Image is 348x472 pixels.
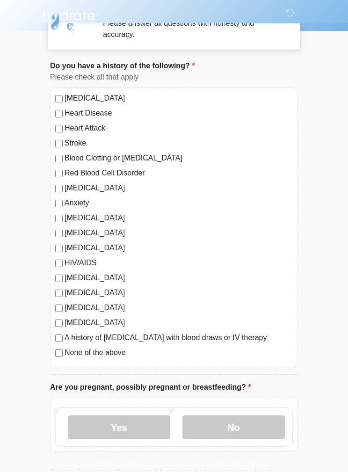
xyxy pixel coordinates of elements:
[65,318,293,329] label: [MEDICAL_DATA]
[55,350,63,357] input: None of the above
[55,275,63,283] input: [MEDICAL_DATA]
[50,61,195,72] label: Do you have a history of the following?
[41,7,97,30] img: Hydrate IV Bar - Flagstaff Logo
[65,213,293,224] label: [MEDICAL_DATA]
[65,303,293,314] label: [MEDICAL_DATA]
[55,125,63,133] input: Heart Attack
[65,258,293,269] label: HIV/AIDS
[55,320,63,327] input: [MEDICAL_DATA]
[50,382,251,393] label: Are you pregnant, possibly pregnant or breastfeeding?
[65,183,293,194] label: [MEDICAL_DATA]
[65,108,293,119] label: Heart Disease
[65,198,293,209] label: Anxiety
[55,200,63,208] input: Anxiety
[50,72,298,83] div: Please check all that apply
[65,228,293,239] label: [MEDICAL_DATA]
[182,416,285,439] label: No
[65,138,293,149] label: Stroke
[65,333,293,344] label: A history of [MEDICAL_DATA] with blood draws or IV therapy
[65,153,293,164] label: Blood Clotting or [MEDICAL_DATA]
[65,123,293,134] label: Heart Attack
[55,170,63,178] input: Red Blood Cell Disorder
[65,288,293,299] label: [MEDICAL_DATA]
[55,140,63,148] input: Stroke
[65,93,293,104] label: [MEDICAL_DATA]
[55,215,63,223] input: [MEDICAL_DATA]
[55,230,63,238] input: [MEDICAL_DATA]
[55,305,63,312] input: [MEDICAL_DATA]
[55,95,63,103] input: [MEDICAL_DATA]
[68,416,170,439] label: Yes
[55,260,63,268] input: HIV/AIDS
[65,273,293,284] label: [MEDICAL_DATA]
[55,155,63,163] input: Blood Clotting or [MEDICAL_DATA]
[55,335,63,342] input: A history of [MEDICAL_DATA] with blood draws or IV therapy
[55,245,63,253] input: [MEDICAL_DATA]
[55,185,63,193] input: [MEDICAL_DATA]
[55,290,63,298] input: [MEDICAL_DATA]
[55,110,63,118] input: Heart Disease
[65,348,293,359] label: None of the above
[65,168,293,179] label: Red Blood Cell Disorder
[65,243,293,254] label: [MEDICAL_DATA]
